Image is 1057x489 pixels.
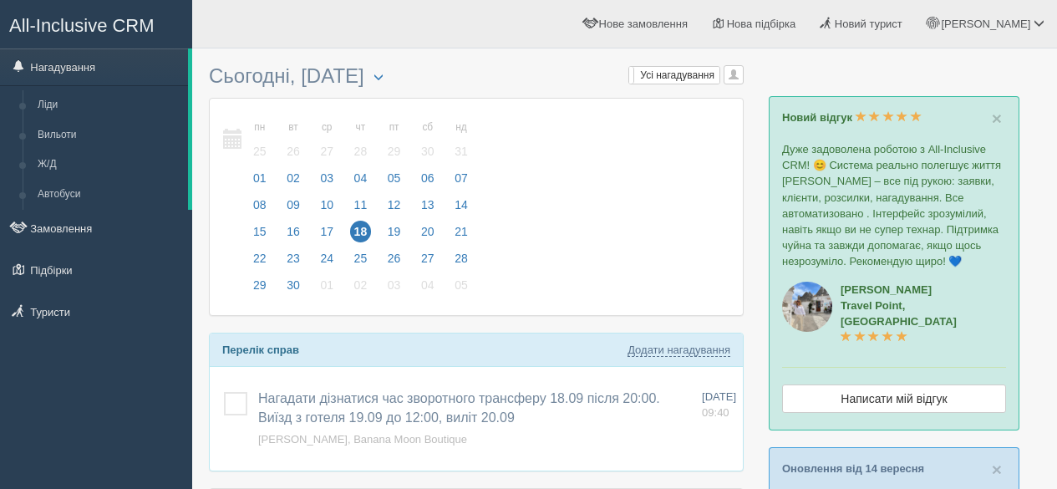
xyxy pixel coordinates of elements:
a: 22 [244,249,276,276]
small: нд [450,120,472,135]
span: 09:40 [702,406,729,419]
span: 21 [450,221,472,242]
a: [DATE] 09:40 [702,390,736,420]
button: Close [992,110,1002,127]
span: 25 [249,140,271,162]
a: 29 [244,276,276,303]
a: 15 [244,222,276,249]
span: × [992,460,1002,479]
span: Нове замовлення [599,18,688,30]
a: Нагадати дізнатися час зворотного трансферу 18.09 після 20:00. Виїзд з готеля 19.09 до 12:00, вил... [258,391,660,425]
span: 18 [350,221,372,242]
span: 02 [282,167,304,189]
span: 04 [417,274,439,296]
a: 16 [277,222,309,249]
span: 01 [249,167,271,189]
a: 18 [345,222,377,249]
a: 30 [277,276,309,303]
a: 06 [412,169,444,196]
a: пт 29 [379,111,410,169]
a: вт 26 [277,111,309,169]
span: 08 [249,194,271,216]
span: 17 [316,221,338,242]
span: 16 [282,221,304,242]
small: сб [417,120,439,135]
a: 13 [412,196,444,222]
span: 10 [316,194,338,216]
a: чт 28 [345,111,377,169]
span: 03 [316,167,338,189]
span: 27 [316,140,338,162]
a: 03 [379,276,410,303]
a: нд 31 [445,111,473,169]
span: 25 [350,247,372,269]
small: вт [282,120,304,135]
span: 28 [350,140,372,162]
span: 04 [350,167,372,189]
span: 05 [384,167,405,189]
span: 05 [450,274,472,296]
span: 29 [384,140,405,162]
a: 23 [277,249,309,276]
span: 03 [384,274,405,296]
a: 09 [277,196,309,222]
a: All-Inclusive CRM [1,1,191,47]
a: [PERSON_NAME]Travel Point, [GEOGRAPHIC_DATA] [841,283,957,344]
a: Оновлення від 14 вересня [782,462,924,475]
span: 07 [450,167,472,189]
span: 30 [417,140,439,162]
a: Новий відгук [782,111,922,124]
a: ср 27 [311,111,343,169]
b: Перелік справ [222,344,299,356]
a: Ліди [30,90,188,120]
a: [PERSON_NAME], Banana Moon Boutique [258,433,467,446]
small: пт [384,120,405,135]
a: 28 [445,249,473,276]
a: 02 [345,276,377,303]
a: Написати мій відгук [782,385,1006,413]
span: 30 [282,274,304,296]
a: 14 [445,196,473,222]
span: 31 [450,140,472,162]
a: 01 [244,169,276,196]
span: 12 [384,194,405,216]
span: 27 [417,247,439,269]
a: 20 [412,222,444,249]
a: 05 [445,276,473,303]
a: 03 [311,169,343,196]
a: 08 [244,196,276,222]
a: Автобуси [30,180,188,210]
a: 10 [311,196,343,222]
a: 04 [345,169,377,196]
a: 12 [379,196,410,222]
span: 20 [417,221,439,242]
small: чт [350,120,372,135]
a: 02 [277,169,309,196]
a: 27 [412,249,444,276]
span: 11 [350,194,372,216]
a: 05 [379,169,410,196]
span: 24 [316,247,338,269]
a: 11 [345,196,377,222]
h3: Сьогодні, [DATE] [209,65,744,89]
a: пн 25 [244,111,276,169]
span: Усі нагадування [640,69,714,81]
a: 04 [412,276,444,303]
a: 17 [311,222,343,249]
span: × [992,109,1002,128]
span: 01 [316,274,338,296]
span: 02 [350,274,372,296]
a: 19 [379,222,410,249]
a: 26 [379,249,410,276]
span: [DATE] [702,390,736,403]
a: Додати нагадування [628,344,730,357]
span: 19 [384,221,405,242]
span: 22 [249,247,271,269]
span: Новий турист [835,18,902,30]
span: Нова підбірка [727,18,796,30]
span: 06 [417,167,439,189]
a: 21 [445,222,473,249]
a: сб 30 [412,111,444,169]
